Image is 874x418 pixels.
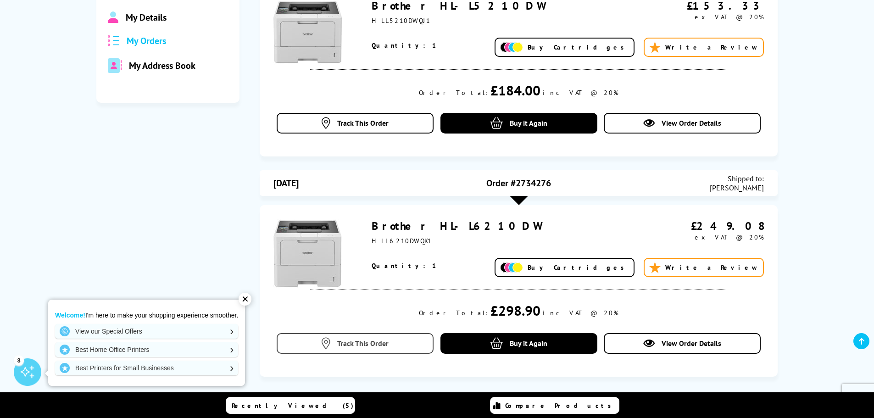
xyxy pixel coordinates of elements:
img: address-book-duotone-solid.svg [108,58,122,73]
a: Buy it Again [440,113,597,134]
a: Write a Review [644,38,764,57]
a: Write a Review [644,258,764,277]
span: Shipped to: [710,174,764,183]
div: ✕ [239,293,251,306]
span: My Address Book [129,60,195,72]
div: ex VAT @ 20% [646,233,764,241]
span: Quantity: 1 [372,262,438,270]
a: Buy Cartridges [495,258,635,277]
img: Add Cartridges [500,42,523,53]
img: all-order.svg [108,35,120,46]
img: Profile.svg [108,11,118,23]
span: Track This Order [337,118,389,128]
div: ex VAT @ 20% [646,13,764,21]
a: Best Home Office Printers [55,342,238,357]
span: My Orders [127,35,166,47]
span: Write a Review [665,263,758,272]
span: Buy it Again [510,339,547,348]
a: Buy Cartridges [495,38,635,57]
a: Track This Order [277,333,434,354]
a: Recently Viewed (5) [226,397,355,414]
span: Recently Viewed (5) [232,401,354,410]
span: Quantity: 1 [372,41,438,50]
a: Buy it Again [440,333,597,354]
span: Write a Review [665,43,758,51]
div: HLL5210DWQJ1 [372,17,646,25]
img: Add Cartridges [500,262,523,273]
a: Compare Products [490,397,619,414]
span: Buy Cartridges [528,43,629,51]
span: [PERSON_NAME] [710,183,764,192]
a: Track This Order [277,113,434,134]
div: 3 [14,355,24,365]
div: HLL6210DWQK1 [372,237,646,245]
strong: Welcome! [55,312,85,319]
a: View Order Details [604,113,761,134]
a: View our Special Offers [55,324,238,339]
span: Compare Products [505,401,616,410]
a: Best Printers for Small Businesses [55,361,238,375]
div: £184.00 [490,81,540,99]
span: My Details [126,11,167,23]
span: Order #2734276 [486,177,551,189]
div: inc VAT @ 20% [543,89,618,97]
div: £249.08 [646,219,764,233]
img: Brother HL-L6210DW [273,219,342,288]
span: Track This Order [337,339,389,348]
div: Order Total: [419,309,488,317]
p: I'm here to make your shopping experience smoother. [55,311,238,319]
a: View Order Details [604,333,761,354]
a: Brother HL-L6210DW [372,219,541,233]
span: Buy it Again [510,118,547,128]
span: View Order Details [662,339,721,348]
span: View Order Details [662,118,721,128]
div: Order Total: [419,89,488,97]
span: Buy Cartridges [528,263,629,272]
div: £298.90 [490,301,540,319]
div: inc VAT @ 20% [543,309,618,317]
span: [DATE] [273,177,299,189]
